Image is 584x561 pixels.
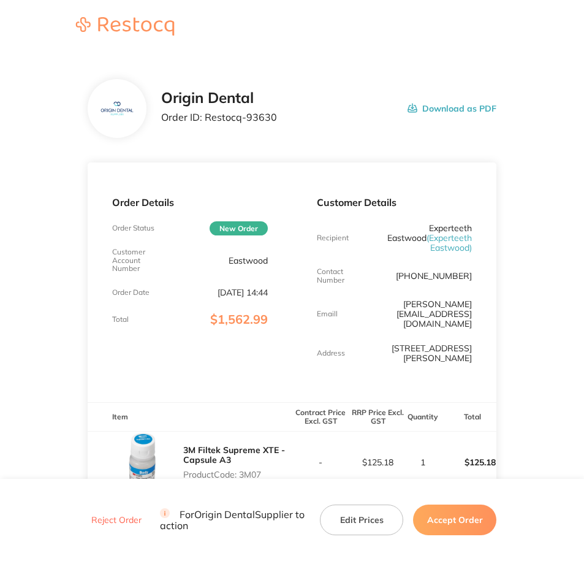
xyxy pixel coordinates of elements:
[317,310,338,318] p: Emaill
[396,271,472,281] p: [PHONE_NUMBER]
[406,403,439,432] th: Quantity
[218,288,268,297] p: [DATE] 14:44
[183,470,292,479] p: Product Code: 3M07
[161,112,277,123] p: Order ID: Restocq- 93630
[427,232,472,253] span: ( Experteeth Eastwood )
[161,90,277,107] h2: Origin Dental
[350,457,406,467] p: $125.18
[293,457,349,467] p: -
[407,457,438,467] p: 1
[97,89,137,129] img: YzF0MTI4NA
[210,311,268,327] span: $1,562.99
[112,197,268,208] p: Order Details
[349,403,406,432] th: RRP Price Excl. GST
[112,224,154,232] p: Order Status
[408,90,496,128] button: Download as PDF
[317,349,345,357] p: Address
[396,299,472,329] a: [PERSON_NAME][EMAIL_ADDRESS][DOMAIN_NAME]
[112,315,129,324] p: Total
[317,267,369,284] p: Contact Number
[88,403,292,432] th: Item
[112,432,173,493] img: Zm14Yjdsdw
[64,17,186,37] a: Restocq logo
[210,221,268,235] span: New Order
[88,515,145,526] button: Reject Order
[317,197,472,208] p: Customer Details
[112,248,164,273] p: Customer Account Number
[160,508,305,532] p: For Origin Dental Supplier to action
[64,17,186,36] img: Restocq logo
[112,288,150,297] p: Order Date
[183,445,285,465] a: 3M Filtek Supreme XTE - Capsule A3
[317,234,349,242] p: Recipient
[292,403,349,432] th: Contract Price Excl. GST
[440,448,496,477] p: $125.18
[413,505,496,535] button: Accept Order
[368,223,472,253] p: Experteeth Eastwood
[320,505,403,535] button: Edit Prices
[368,343,472,363] p: [STREET_ADDRESS][PERSON_NAME]
[439,403,496,432] th: Total
[229,256,268,265] p: Eastwood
